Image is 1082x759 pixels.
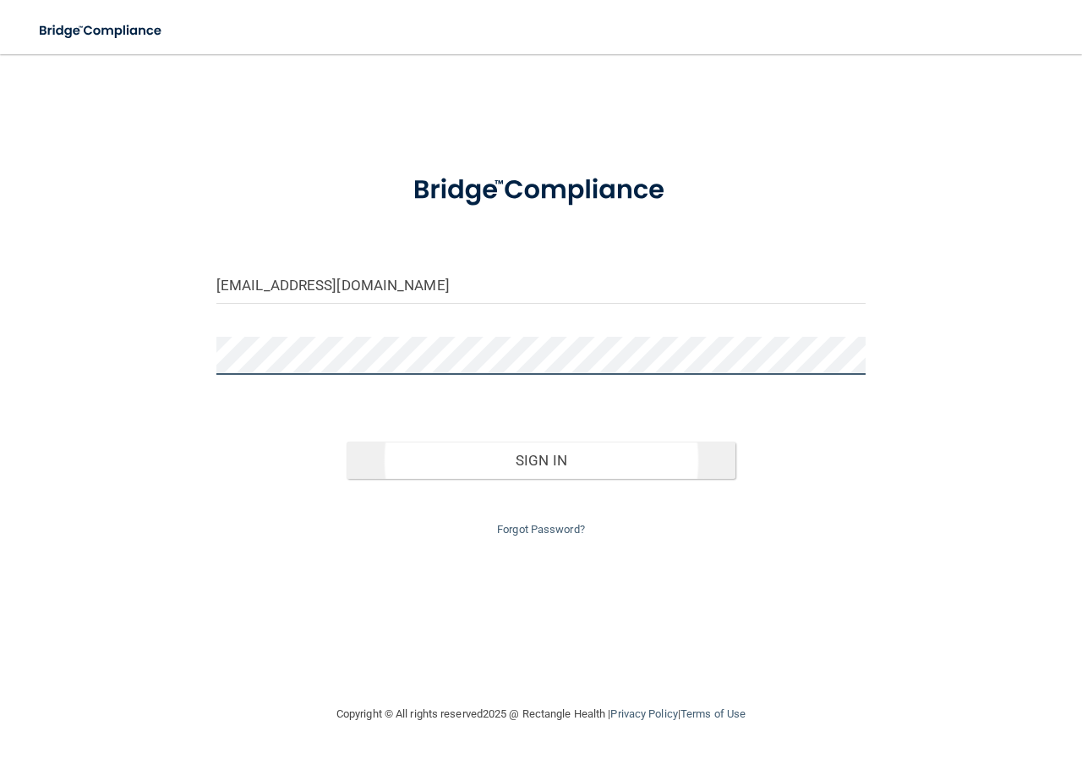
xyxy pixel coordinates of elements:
[680,707,746,720] a: Terms of Use
[385,156,697,225] img: bridge_compliance_login_screen.278c3ca4.svg
[497,523,585,536] a: Forgot Password?
[232,687,850,741] div: Copyright © All rights reserved 2025 @ Rectangle Health | |
[790,639,1062,707] iframe: Drift Widget Chat Controller
[610,707,677,720] a: Privacy Policy
[25,14,178,48] img: bridge_compliance_login_screen.278c3ca4.svg
[347,442,736,479] button: Sign In
[216,266,866,304] input: Email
